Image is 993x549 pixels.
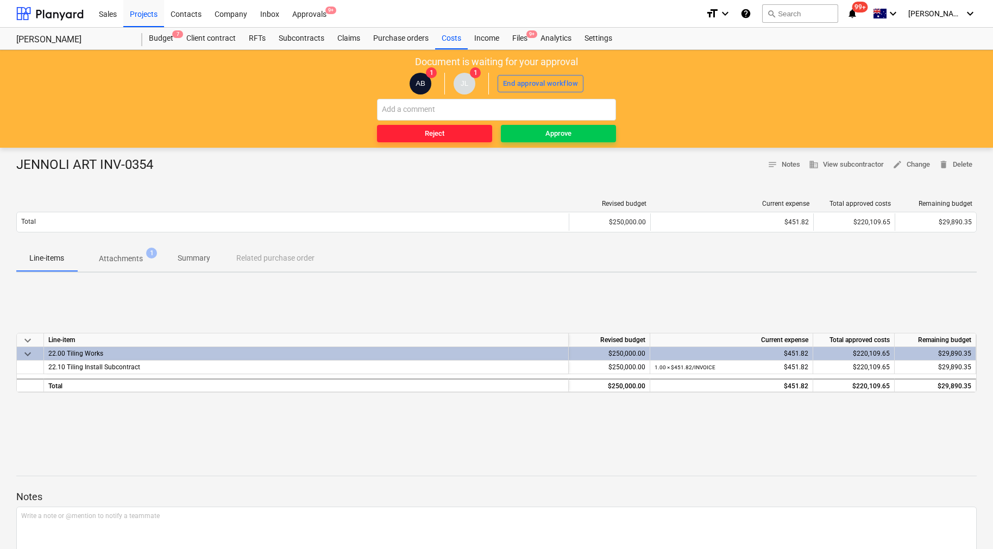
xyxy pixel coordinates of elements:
span: 9+ [325,7,336,14]
i: keyboard_arrow_down [719,7,732,20]
div: End approval workflow [503,78,578,90]
p: Summary [178,253,210,264]
i: keyboard_arrow_down [964,7,977,20]
div: Income [468,28,506,49]
a: Purchase orders [367,28,435,49]
button: Search [762,4,838,23]
div: $451.82 [655,380,808,393]
span: edit [893,160,902,169]
a: RFTs [242,28,272,49]
div: Total approved costs [818,200,891,207]
span: JL [461,79,468,87]
a: Claims [331,28,367,49]
div: $250,000.00 [569,361,650,374]
button: Delete [934,156,977,173]
span: keyboard_arrow_down [21,348,34,361]
span: $29,890.35 [939,218,972,226]
div: Alberto Berdera [410,73,431,94]
div: Current expense [655,200,809,207]
button: End approval workflow [498,75,583,92]
p: Document is waiting for your approval [415,55,578,68]
i: notifications [847,7,858,20]
span: 1 [426,67,437,78]
div: $29,890.35 [895,378,976,392]
div: Revised budget [569,333,650,347]
span: Delete [939,159,972,171]
div: Reject [425,128,444,140]
span: 7 [172,30,183,38]
div: $220,109.65 [813,347,895,361]
button: View subcontractor [805,156,888,173]
a: Budget7 [142,28,180,49]
span: search [767,9,776,18]
div: Current expense [650,333,813,347]
p: Notes [16,490,977,503]
div: $451.82 [655,361,808,374]
div: Line-item [44,333,569,347]
span: delete [939,160,948,169]
span: notes [768,160,777,169]
div: Approve [545,128,571,140]
div: 22.00 Tiling Works [48,347,564,360]
a: Subcontracts [272,28,331,49]
span: Change [893,159,930,171]
a: Client contract [180,28,242,49]
div: $220,109.65 [813,213,895,231]
a: Costs [435,28,468,49]
button: Approve [501,125,616,142]
p: Total [21,217,36,226]
span: 1 [146,248,157,258]
span: $220,109.65 [853,363,890,371]
div: Remaining budget [900,200,972,207]
i: format_size [706,7,719,20]
a: Analytics [534,28,578,49]
div: Total [44,378,569,392]
div: $29,890.35 [895,347,976,361]
span: [PERSON_NAME] [908,9,963,18]
span: 99+ [852,2,868,12]
div: Files [506,28,534,49]
i: keyboard_arrow_down [887,7,900,20]
div: Revised budget [574,200,646,207]
span: View subcontractor [809,159,884,171]
span: 1 [470,67,481,78]
div: $220,109.65 [813,378,895,392]
button: Reject [377,125,492,142]
div: $250,000.00 [569,378,650,392]
div: $451.82 [655,218,809,226]
span: AB [416,79,425,87]
span: 9+ [526,30,537,38]
span: keyboard_arrow_down [21,334,34,347]
div: $250,000.00 [569,347,650,361]
span: 22.10 Tiling Install Subcontract [48,363,140,371]
span: business [809,160,819,169]
p: Attachments [99,253,143,264]
div: Total approved costs [813,333,895,347]
div: $250,000.00 [569,213,650,231]
div: JENNOLI ART INV-0354 [16,156,162,174]
input: Add a comment [377,99,616,121]
div: Budget [142,28,180,49]
button: Change [888,156,934,173]
i: Knowledge base [740,7,751,20]
iframe: Chat Widget [939,497,993,549]
p: Line-items [29,253,64,264]
a: Files9+ [506,28,534,49]
div: Remaining budget [895,333,976,347]
span: Notes [768,159,800,171]
div: Joseph Licastro [454,73,475,94]
div: [PERSON_NAME] [16,34,129,46]
button: Notes [763,156,805,173]
a: Settings [578,28,619,49]
small: 1.00 × $451.82 / INVOICE [655,364,715,370]
span: $29,890.35 [938,363,971,371]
